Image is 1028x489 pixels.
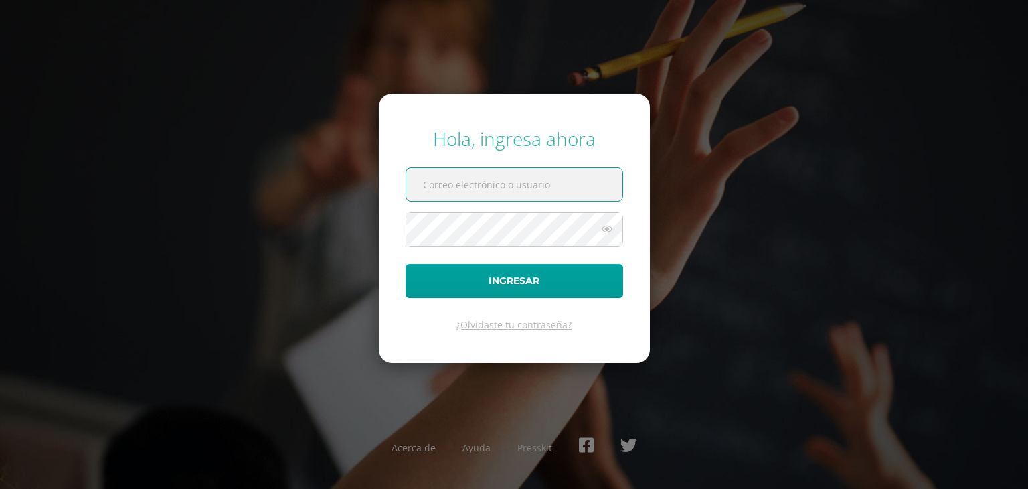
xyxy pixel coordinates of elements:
[462,441,491,454] a: Ayuda
[517,441,552,454] a: Presskit
[406,264,623,298] button: Ingresar
[406,168,622,201] input: Correo electrónico o usuario
[406,126,623,151] div: Hola, ingresa ahora
[456,318,572,331] a: ¿Olvidaste tu contraseña?
[392,441,436,454] a: Acerca de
